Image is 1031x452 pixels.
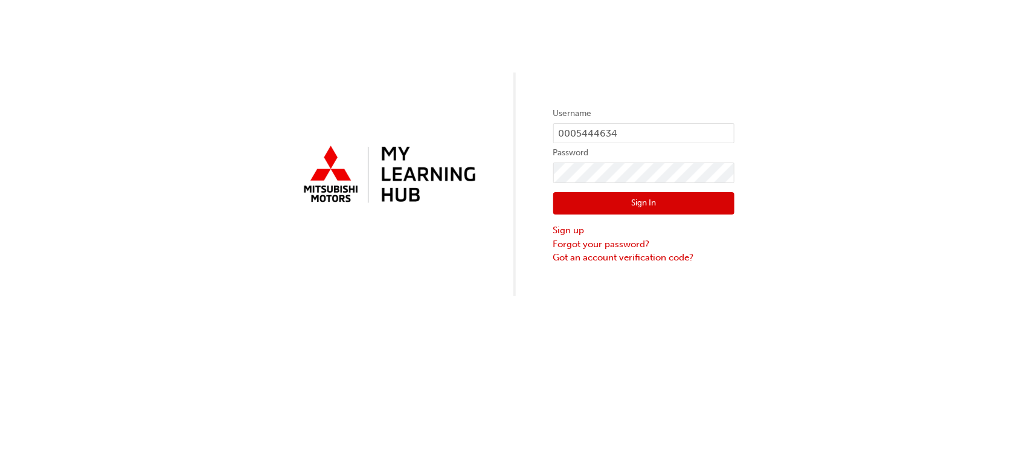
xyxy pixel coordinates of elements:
a: Got an account verification code? [553,251,734,265]
a: Sign up [553,224,734,237]
label: Password [553,146,734,160]
input: Username [553,123,734,144]
label: Username [553,106,734,121]
a: Forgot your password? [553,237,734,251]
button: Sign In [553,192,734,215]
img: mmal [297,141,478,210]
